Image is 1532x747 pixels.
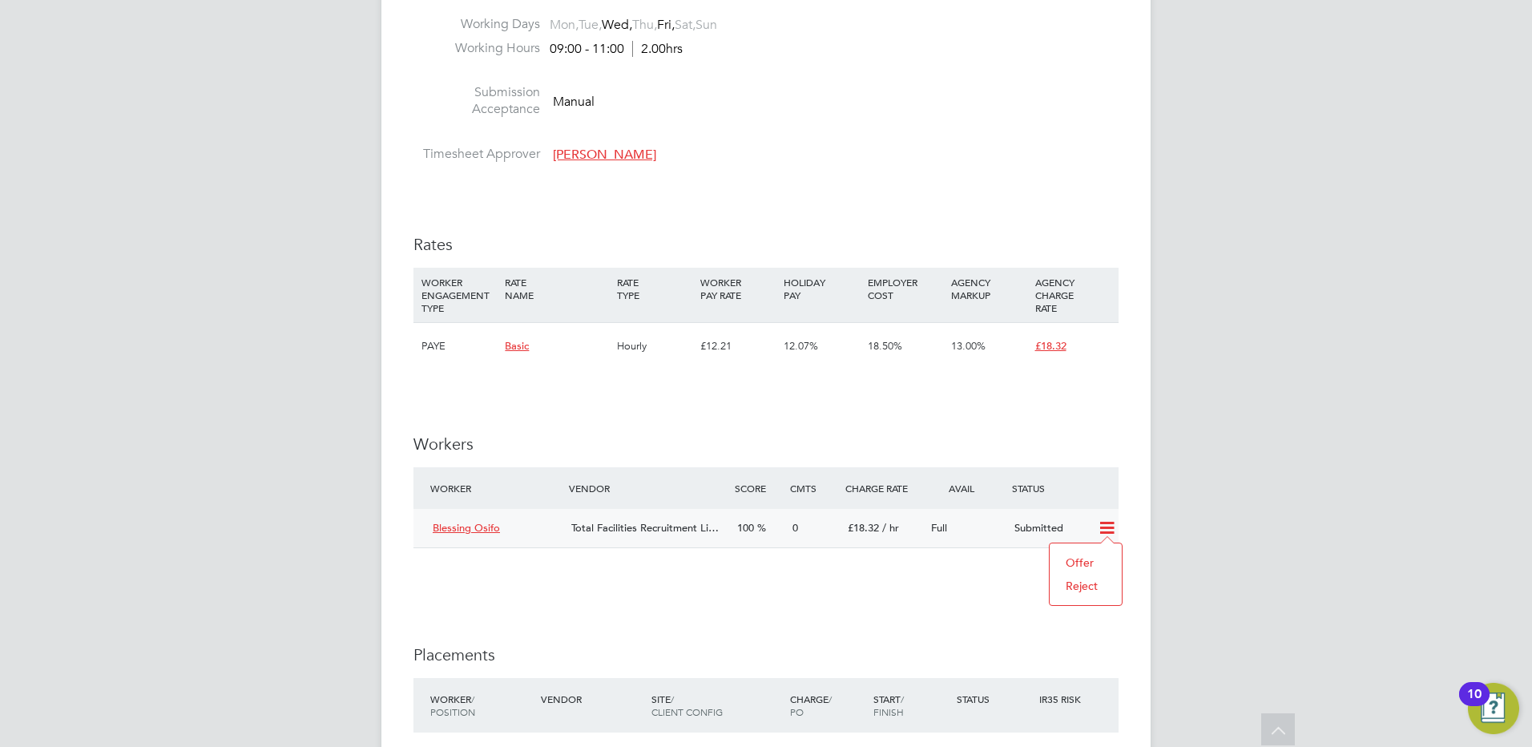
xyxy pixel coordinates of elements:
[613,323,696,369] div: Hourly
[426,684,537,726] div: Worker
[784,339,818,353] span: 12.07%
[647,684,786,726] div: Site
[841,474,925,503] div: Charge Rate
[413,644,1119,665] h3: Placements
[501,268,612,309] div: RATE NAME
[413,40,540,57] label: Working Hours
[780,268,863,309] div: HOLIDAY PAY
[931,521,947,535] span: Full
[413,234,1119,255] h3: Rates
[873,692,904,718] span: / Finish
[786,474,841,503] div: Cmts
[413,16,540,33] label: Working Days
[602,17,632,33] span: Wed,
[953,684,1036,713] div: Status
[553,94,595,110] span: Manual
[868,339,902,353] span: 18.50%
[657,17,675,33] span: Fri,
[786,684,869,726] div: Charge
[550,41,683,58] div: 09:00 - 11:00
[505,339,529,353] span: Basic
[1035,684,1091,713] div: IR35 Risk
[613,268,696,309] div: RATE TYPE
[430,692,475,718] span: / Position
[565,474,731,503] div: Vendor
[790,692,832,718] span: / PO
[737,521,754,535] span: 100
[651,692,723,718] span: / Client Config
[537,684,647,713] div: Vendor
[1468,683,1519,734] button: Open Resource Center, 10 new notifications
[413,434,1119,454] h3: Workers
[579,17,602,33] span: Tue,
[695,17,717,33] span: Sun
[869,684,953,726] div: Start
[848,521,879,535] span: £18.32
[1035,339,1066,353] span: £18.32
[632,17,657,33] span: Thu,
[426,474,565,503] div: Worker
[1031,268,1115,322] div: AGENCY CHARGE RATE
[947,268,1030,309] div: AGENCY MARKUP
[1467,694,1482,715] div: 10
[632,41,683,57] span: 2.00hrs
[417,268,501,322] div: WORKER ENGAGEMENT TYPE
[417,323,501,369] div: PAYE
[1058,575,1114,597] li: Reject
[553,147,656,163] span: [PERSON_NAME]
[882,521,899,535] span: / hr
[792,521,798,535] span: 0
[1058,551,1114,574] li: Offer
[413,84,540,118] label: Submission Acceptance
[1008,474,1119,503] div: Status
[413,146,540,163] label: Timesheet Approver
[951,339,986,353] span: 13.00%
[433,521,500,535] span: Blessing Osifo
[925,474,1008,503] div: Avail
[675,17,695,33] span: Sat,
[731,474,786,503] div: Score
[571,521,719,535] span: Total Facilities Recruitment Li…
[696,323,780,369] div: £12.21
[550,17,579,33] span: Mon,
[1008,515,1091,542] div: Submitted
[864,268,947,309] div: EMPLOYER COST
[696,268,780,309] div: WORKER PAY RATE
